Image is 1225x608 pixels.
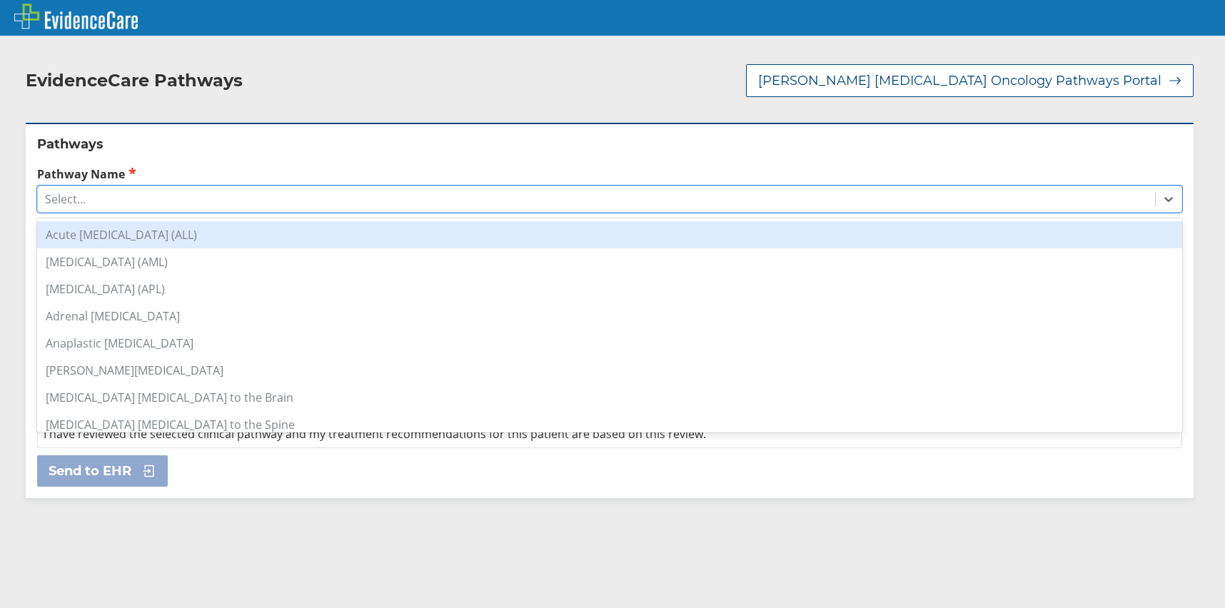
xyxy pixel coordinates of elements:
div: Select... [45,191,86,207]
h2: EvidenceCare Pathways [26,70,243,91]
span: I have reviewed the selected clinical pathway and my treatment recommendations for this patient a... [44,426,706,442]
div: [PERSON_NAME][MEDICAL_DATA] [37,357,1182,384]
img: EvidenceCare [14,4,138,29]
label: Pathway Name [37,166,1182,182]
button: [PERSON_NAME] [MEDICAL_DATA] Oncology Pathways Portal [746,64,1194,97]
button: Send to EHR [37,455,168,487]
div: [MEDICAL_DATA] (AML) [37,248,1182,275]
span: Send to EHR [49,462,131,480]
span: [PERSON_NAME] [MEDICAL_DATA] Oncology Pathways Portal [758,72,1161,89]
div: [MEDICAL_DATA] [MEDICAL_DATA] to the Spine [37,411,1182,438]
h2: Pathways [37,136,1182,153]
div: Adrenal [MEDICAL_DATA] [37,303,1182,330]
div: Acute [MEDICAL_DATA] (ALL) [37,221,1182,248]
div: Anaplastic [MEDICAL_DATA] [37,330,1182,357]
div: [MEDICAL_DATA] [MEDICAL_DATA] to the Brain [37,384,1182,411]
div: [MEDICAL_DATA] (APL) [37,275,1182,303]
